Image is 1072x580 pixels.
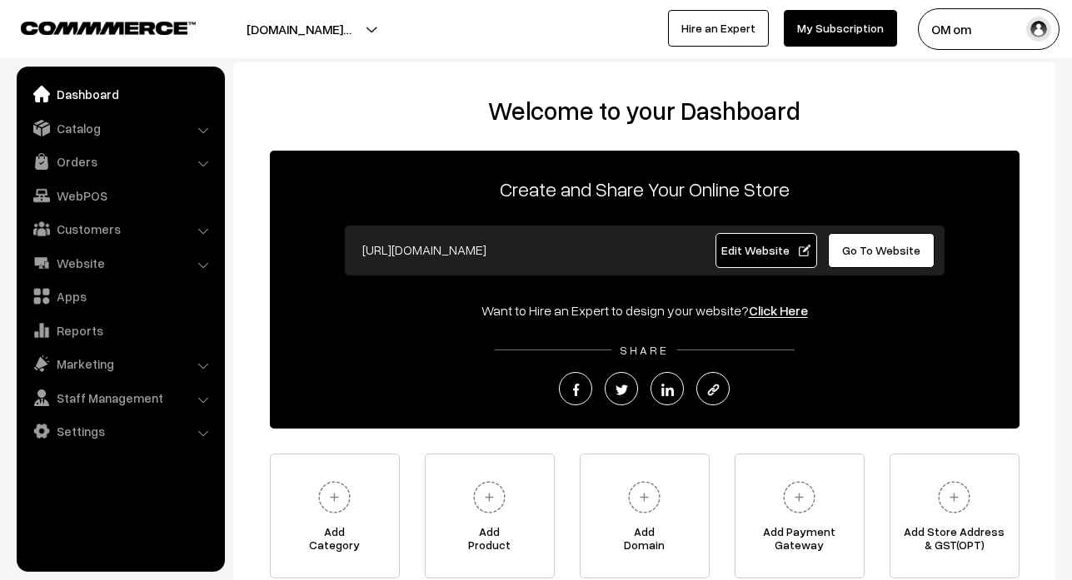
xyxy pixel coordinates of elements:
[21,383,219,413] a: Staff Management
[621,474,667,520] img: plus.svg
[581,525,709,558] span: Add Domain
[21,416,219,446] a: Settings
[21,181,219,211] a: WebPOS
[270,454,400,578] a: AddCategory
[735,454,865,578] a: Add PaymentGateway
[1026,17,1051,42] img: user
[21,214,219,244] a: Customers
[21,315,219,345] a: Reports
[270,300,1020,320] div: Want to Hire an Expert to design your website?
[721,243,810,257] span: Edit Website
[828,233,935,268] a: Go To Website
[842,243,920,257] span: Go To Website
[21,113,219,143] a: Catalog
[890,525,1019,558] span: Add Store Address & GST(OPT)
[890,454,1020,578] a: Add Store Address& GST(OPT)
[918,8,1060,50] button: OM om
[312,474,357,520] img: plus.svg
[21,22,196,34] img: COMMMERCE
[749,302,808,319] a: Click Here
[668,10,769,47] a: Hire an Expert
[735,525,864,558] span: Add Payment Gateway
[271,525,399,558] span: Add Category
[466,474,512,520] img: plus.svg
[270,174,1020,204] p: Create and Share Your Online Store
[21,146,219,176] a: Orders
[426,525,554,558] span: Add Product
[21,79,219,109] a: Dashboard
[776,474,822,520] img: plus.svg
[425,454,555,578] a: AddProduct
[611,343,677,357] span: SHARE
[931,474,977,520] img: plus.svg
[784,10,897,47] a: My Subscription
[188,8,410,50] button: [DOMAIN_NAME]…
[21,248,219,278] a: Website
[715,233,817,268] a: Edit Website
[580,454,710,578] a: AddDomain
[21,281,219,311] a: Apps
[21,17,167,37] a: COMMMERCE
[21,349,219,379] a: Marketing
[250,96,1039,126] h2: Welcome to your Dashboard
